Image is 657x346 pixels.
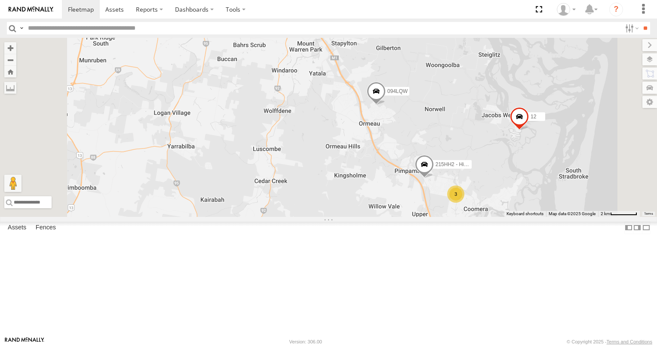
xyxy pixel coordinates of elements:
[4,82,16,94] label: Measure
[4,54,16,66] button: Zoom out
[624,222,633,234] label: Dock Summary Table to the Left
[601,211,610,216] span: 2 km
[387,88,408,94] span: 094LQW
[644,212,653,216] a: Terms (opens in new tab)
[31,222,60,234] label: Fences
[642,96,657,108] label: Map Settings
[5,337,44,346] a: Visit our Website
[3,222,31,234] label: Assets
[598,211,640,217] button: Map Scale: 2 km per 59 pixels
[9,6,53,12] img: rand-logo.svg
[507,211,543,217] button: Keyboard shortcuts
[607,339,652,344] a: Terms and Conditions
[4,66,16,77] button: Zoom Home
[531,114,536,120] span: 12
[567,339,652,344] div: © Copyright 2025 -
[4,42,16,54] button: Zoom in
[447,185,464,203] div: 3
[549,211,596,216] span: Map data ©2025 Google
[622,22,640,34] label: Search Filter Options
[4,175,21,192] button: Drag Pegman onto the map to open Street View
[18,22,25,34] label: Search Query
[642,222,651,234] label: Hide Summary Table
[633,222,642,234] label: Dock Summary Table to the Right
[609,3,623,16] i: ?
[436,161,470,167] span: 215HH2 - Hilux
[289,339,322,344] div: Version: 306.00
[554,3,579,16] div: Alex Bates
